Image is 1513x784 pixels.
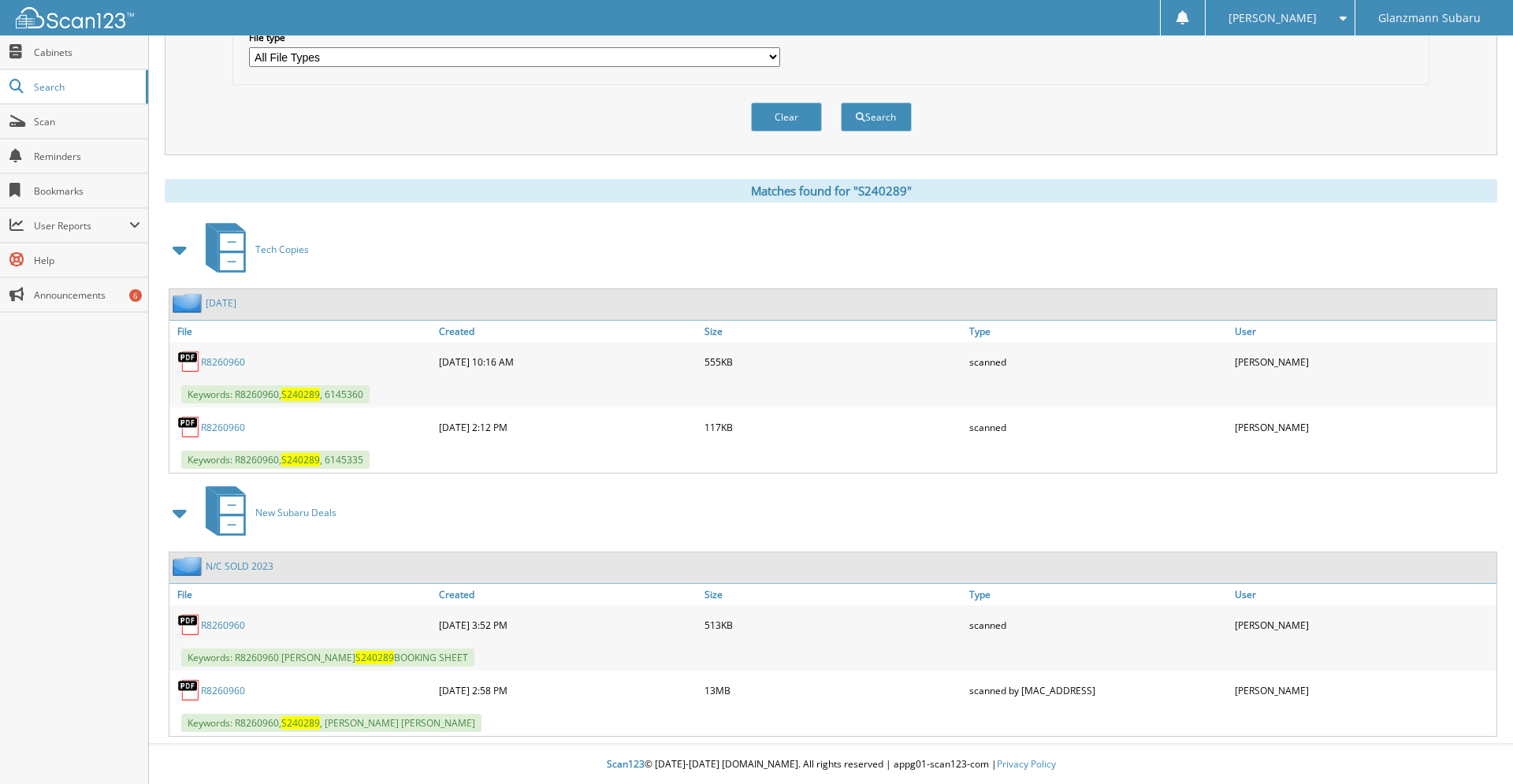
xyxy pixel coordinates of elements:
[206,559,273,573] a: N/C SOLD 2023
[169,321,435,342] a: File
[129,289,142,302] div: 6
[196,481,336,544] a: New Subaru Deals
[34,46,140,59] span: Cabinets
[206,296,236,310] a: [DATE]
[1434,708,1513,784] iframe: Chat Widget
[173,293,206,313] img: folder2.png
[249,31,780,44] label: File type
[435,411,701,443] div: [DATE] 2:12 PM
[255,506,336,519] span: New Subaru Deals
[435,674,701,706] div: [DATE] 2:58 PM
[701,584,966,605] a: Size
[201,421,245,434] a: R8260960
[1231,609,1496,641] div: [PERSON_NAME]
[16,7,134,28] img: scan123-logo-white.svg
[1231,584,1496,605] a: User
[701,321,966,342] a: Size
[34,184,140,198] span: Bookmarks
[34,254,140,267] span: Help
[173,556,206,576] img: folder2.png
[1378,13,1481,23] span: Glanzmann Subaru
[435,321,701,342] a: Created
[201,619,245,632] a: R8260960
[701,346,966,377] div: 555KB
[177,350,201,373] img: PDF.png
[165,179,1497,203] div: Matches found for "S240289"
[435,346,701,377] div: [DATE] 10:16 AM
[1231,411,1496,443] div: [PERSON_NAME]
[281,388,320,401] span: S240289
[965,609,1231,641] div: scanned
[355,651,394,664] span: S240289
[1229,13,1317,23] span: [PERSON_NAME]
[181,648,474,667] span: Keywords: R8260960 [PERSON_NAME] BOOKING SHEET
[181,714,481,732] span: Keywords: R8260960, , [PERSON_NAME] [PERSON_NAME]
[281,453,320,466] span: S240289
[751,102,822,132] button: Clear
[201,684,245,697] a: R8260960
[435,584,701,605] a: Created
[201,355,245,369] a: R8260960
[34,150,140,163] span: Reminders
[701,674,966,706] div: 13MB
[997,757,1056,771] a: Privacy Policy
[34,288,140,302] span: Announcements
[1231,674,1496,706] div: [PERSON_NAME]
[841,102,912,132] button: Search
[177,415,201,439] img: PDF.png
[701,411,966,443] div: 117KB
[701,609,966,641] div: 513KB
[181,451,370,469] span: Keywords: R8260960, , 6145335
[965,584,1231,605] a: Type
[149,745,1513,784] div: © [DATE]-[DATE] [DOMAIN_NAME]. All rights reserved | appg01-scan123-com |
[169,584,435,605] a: File
[965,411,1231,443] div: scanned
[177,613,201,637] img: PDF.png
[177,678,201,702] img: PDF.png
[34,115,140,128] span: Scan
[196,218,309,281] a: Tech Copies
[1231,321,1496,342] a: User
[1231,346,1496,377] div: [PERSON_NAME]
[281,716,320,730] span: S240289
[965,346,1231,377] div: scanned
[34,80,138,94] span: Search
[965,674,1231,706] div: scanned by [MAC_ADDRESS]
[965,321,1231,342] a: Type
[607,757,645,771] span: Scan123
[181,385,370,403] span: Keywords: R8260960, , 6145360
[435,609,701,641] div: [DATE] 3:52 PM
[255,243,309,256] span: Tech Copies
[34,219,129,232] span: User Reports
